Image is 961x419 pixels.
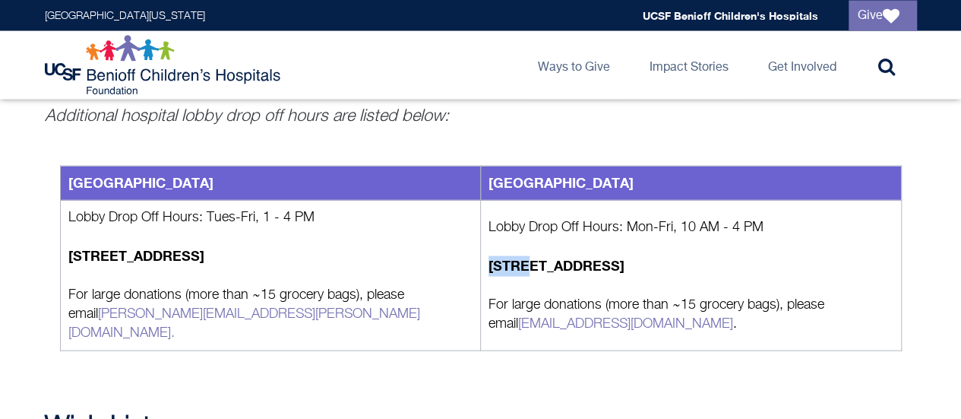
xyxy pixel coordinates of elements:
p: For large donations (more than ~15 grocery bags), please email . [488,296,893,334]
a: [GEOGRAPHIC_DATA][US_STATE] [45,11,205,21]
img: Logo for UCSF Benioff Children's Hospitals Foundation [45,35,284,96]
a: Give [849,1,917,31]
a: Get Involved [756,31,849,100]
em: Additional hospital lobby drop off hours are listed below: [45,108,449,125]
a: Impact Stories [637,31,741,100]
strong: [STREET_ADDRESS] [68,247,204,264]
p: Lobby Drop Off Hours: Tues-Fri, 1 - 4 PM [68,208,473,227]
p: For large donations (more than ~15 grocery bags), please email [68,286,473,343]
a: [EMAIL_ADDRESS][DOMAIN_NAME] [518,317,733,331]
a: UCSF Benioff Children's Hospitals [643,9,818,22]
strong: [STREET_ADDRESS] [488,257,624,274]
a: [PERSON_NAME][EMAIL_ADDRESS][PERSON_NAME][DOMAIN_NAME]. [68,307,420,340]
strong: [GEOGRAPHIC_DATA] [68,174,213,191]
a: Ways to Give [526,31,622,100]
p: Lobby Drop Off Hours: Mon-Fri, 10 AM - 4 PM [488,218,893,237]
strong: [GEOGRAPHIC_DATA] [488,174,634,191]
